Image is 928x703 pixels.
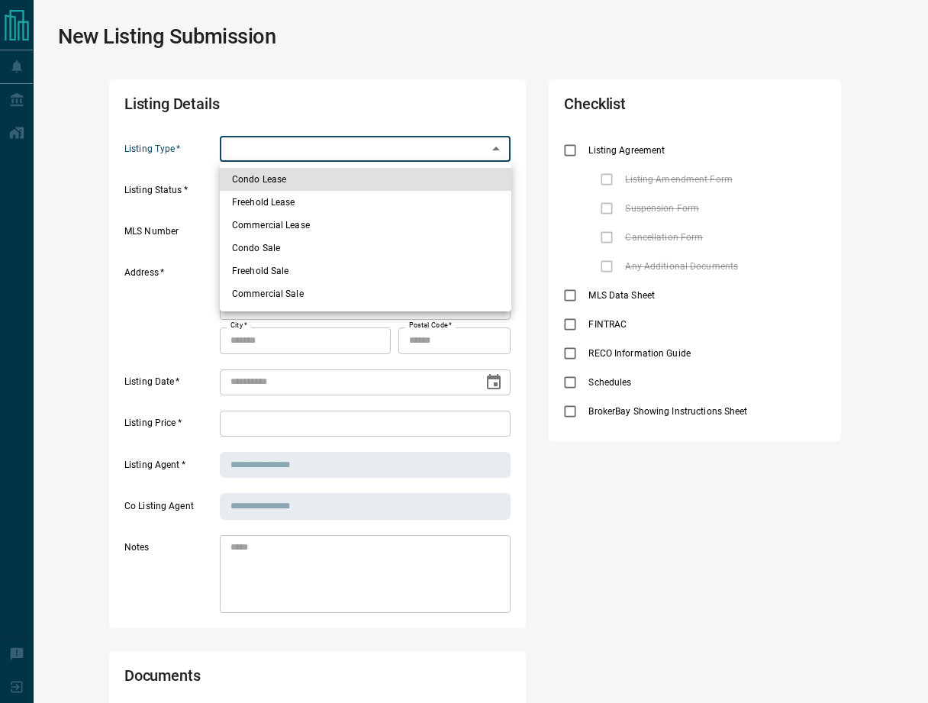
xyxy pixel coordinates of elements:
[220,168,511,191] li: Condo Lease
[220,191,511,214] li: Freehold Lease
[220,214,511,237] li: Commercial Lease
[220,260,511,282] li: Freehold Sale
[220,282,511,305] li: Commercial Sale
[220,237,511,260] li: Condo Sale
